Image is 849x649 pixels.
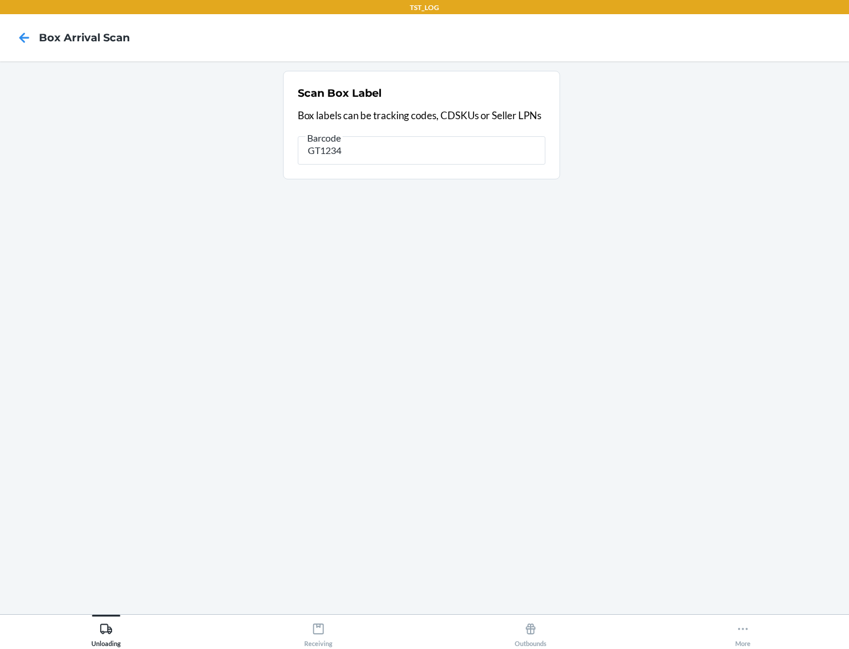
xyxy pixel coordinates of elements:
[298,136,545,165] input: Barcode
[304,618,333,647] div: Receiving
[410,2,439,13] p: TST_LOG
[305,132,343,144] span: Barcode
[515,618,547,647] div: Outbounds
[298,108,545,123] p: Box labels can be tracking codes, CDSKUs or Seller LPNs
[39,30,130,45] h4: Box Arrival Scan
[637,615,849,647] button: More
[424,615,637,647] button: Outbounds
[298,86,381,101] h2: Scan Box Label
[91,618,121,647] div: Unloading
[212,615,424,647] button: Receiving
[735,618,751,647] div: More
